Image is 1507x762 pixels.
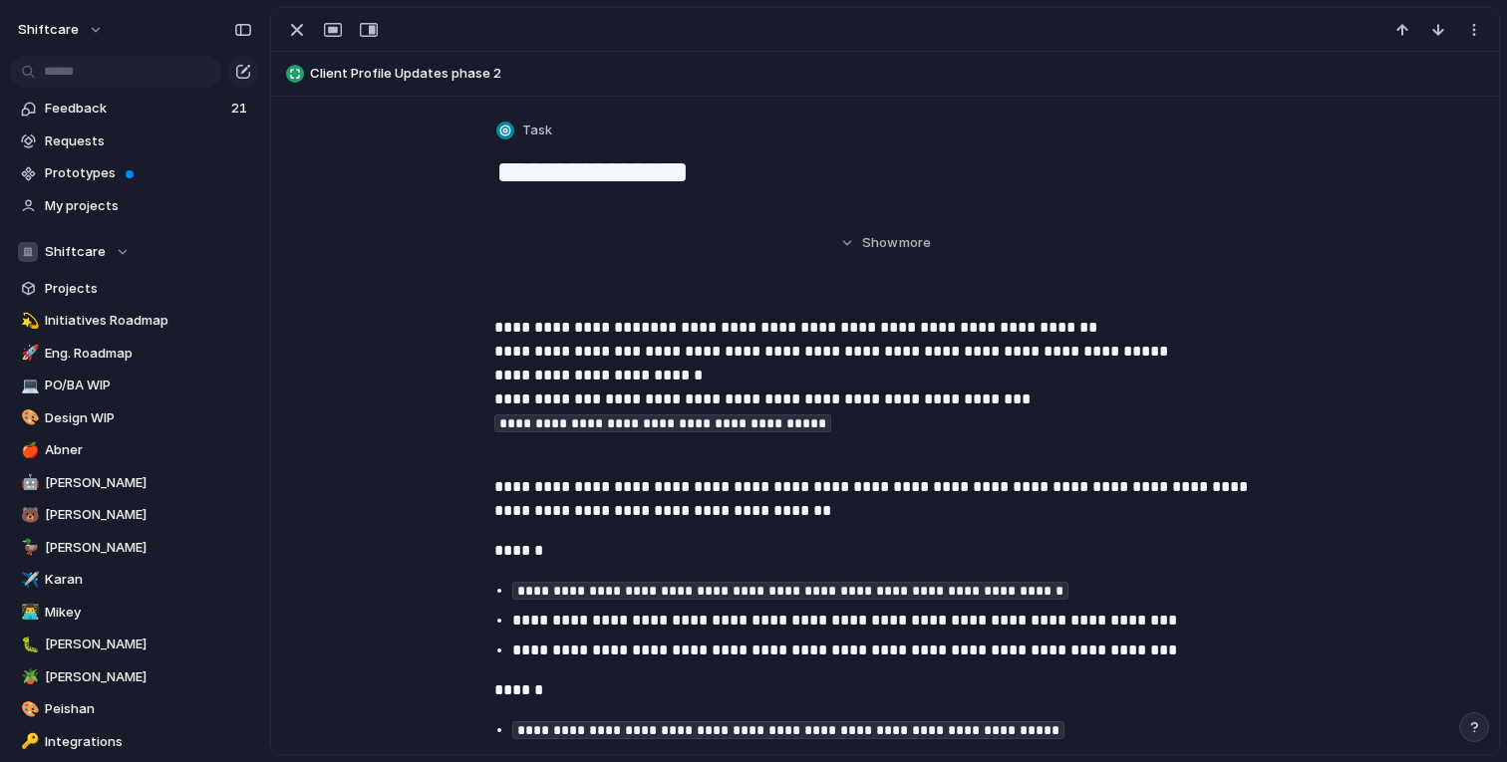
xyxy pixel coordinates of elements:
a: My projects [10,191,259,221]
button: 🪴 [18,667,38,687]
div: 🎨 [21,698,35,721]
button: shiftcare [9,14,114,46]
span: [PERSON_NAME] [45,667,252,687]
button: Shiftcare [10,237,259,267]
button: Showmore [494,225,1276,261]
a: 🐛[PERSON_NAME] [10,630,259,659]
a: 👨‍💻Mikey [10,598,259,628]
a: Feedback21 [10,94,259,124]
a: 🦆[PERSON_NAME] [10,533,259,563]
a: 🐻[PERSON_NAME] [10,500,259,530]
span: [PERSON_NAME] [45,505,252,525]
div: 🐛 [21,634,35,656]
span: Initiatives Roadmap [45,311,252,331]
div: 💫 [21,310,35,333]
button: 💻 [18,376,38,395]
button: 👨‍💻 [18,603,38,623]
span: more [899,233,931,253]
div: 🍎 [21,439,35,462]
span: Task [522,121,552,140]
span: Requests [45,131,252,151]
div: 👨‍💻 [21,601,35,624]
a: 💫Initiatives Roadmap [10,306,259,336]
div: 💻 [21,375,35,397]
button: 💫 [18,311,38,331]
button: ✈️ [18,570,38,590]
a: ✈️Karan [10,565,259,595]
a: 💻PO/BA WIP [10,371,259,400]
a: Requests [10,127,259,156]
span: Karan [45,570,252,590]
span: shiftcare [18,20,79,40]
a: 🎨Design WIP [10,403,259,433]
span: [PERSON_NAME] [45,473,252,493]
button: 🐻 [18,505,38,525]
span: Projects [45,279,252,299]
button: 🎨 [18,408,38,428]
span: Integrations [45,732,252,752]
a: Projects [10,274,259,304]
span: [PERSON_NAME] [45,635,252,654]
a: 🔑Integrations [10,727,259,757]
button: 🔑 [18,732,38,752]
div: 🚀 [21,342,35,365]
div: 🤖 [21,471,35,494]
span: Design WIP [45,408,252,428]
button: 🚀 [18,344,38,364]
span: Abner [45,440,252,460]
button: 🎨 [18,699,38,719]
div: 🎨 [21,406,35,429]
div: 🐻 [21,504,35,527]
div: 🦆 [21,536,35,559]
div: ✈️ [21,569,35,592]
div: 🔑 [21,730,35,753]
span: Mikey [45,603,252,623]
button: 🐛 [18,635,38,654]
span: Eng. Roadmap [45,344,252,364]
button: 🦆 [18,538,38,558]
button: Client Profile Updates phase 2 [280,58,1490,90]
span: Prototypes [45,163,252,183]
a: 🍎Abner [10,435,259,465]
a: 🚀Eng. Roadmap [10,339,259,369]
div: 🪴 [21,665,35,688]
a: Prototypes [10,158,259,188]
span: Shiftcare [45,242,106,262]
span: [PERSON_NAME] [45,538,252,558]
span: Show [862,233,898,253]
button: Task [492,117,558,145]
span: Feedback [45,99,225,119]
button: 🤖 [18,473,38,493]
span: PO/BA WIP [45,376,252,395]
button: 🍎 [18,440,38,460]
a: 🪴[PERSON_NAME] [10,662,259,692]
span: Peishan [45,699,252,719]
a: 🤖[PERSON_NAME] [10,468,259,498]
a: 🎨Peishan [10,694,259,724]
span: Client Profile Updates phase 2 [310,64,1490,84]
span: 21 [231,99,251,119]
span: My projects [45,196,252,216]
